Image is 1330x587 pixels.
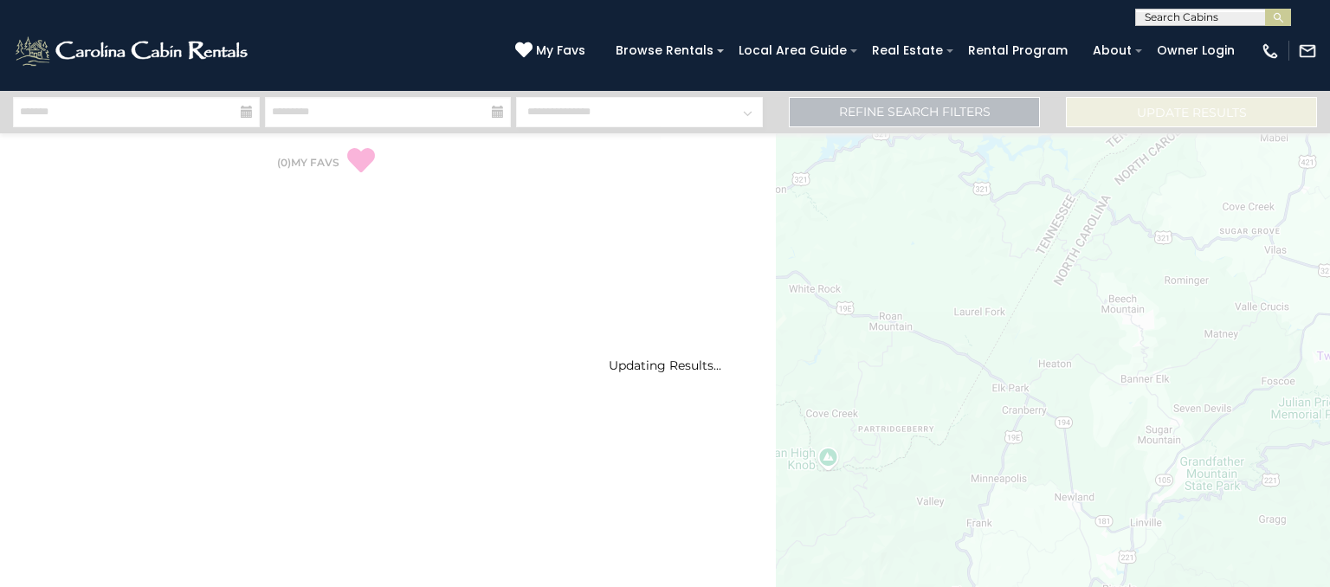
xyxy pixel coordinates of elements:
[1261,42,1280,61] img: phone-regular-white.png
[515,42,590,61] a: My Favs
[1148,37,1243,64] a: Owner Login
[536,42,585,60] span: My Favs
[13,34,253,68] img: White-1-2.png
[1298,42,1317,61] img: mail-regular-white.png
[730,37,855,64] a: Local Area Guide
[1084,37,1140,64] a: About
[959,37,1076,64] a: Rental Program
[863,37,952,64] a: Real Estate
[607,37,722,64] a: Browse Rentals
